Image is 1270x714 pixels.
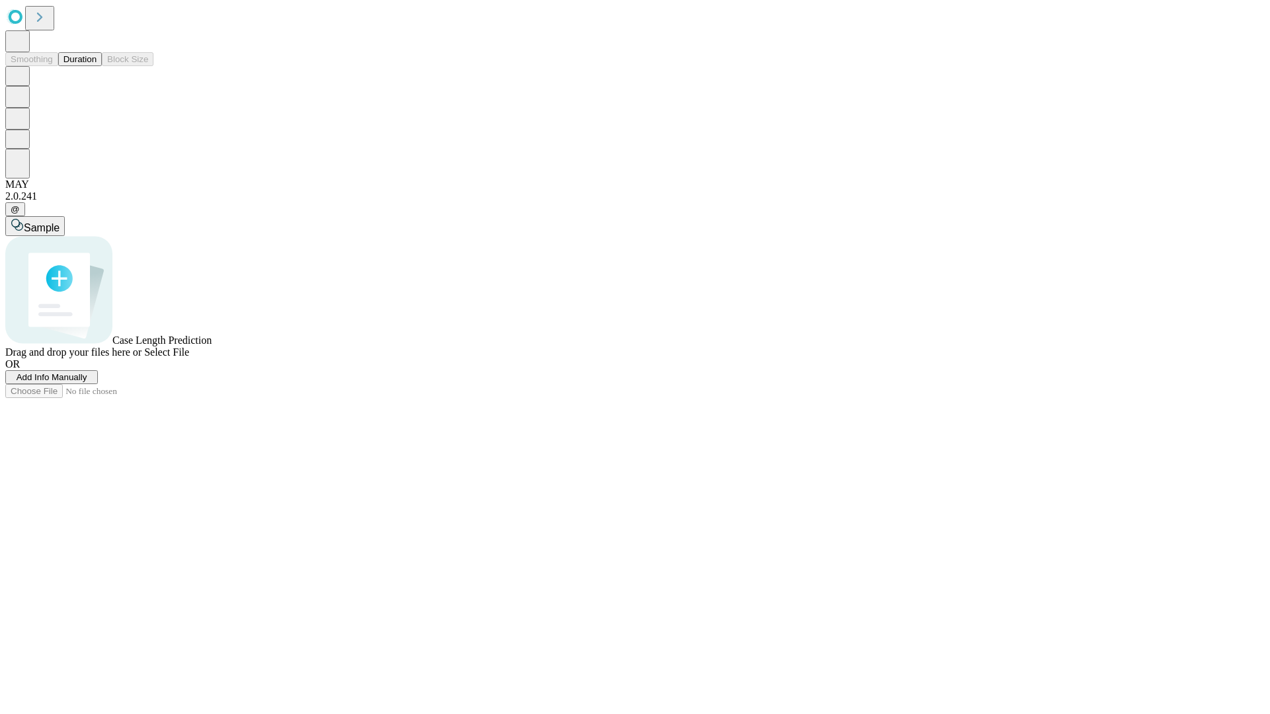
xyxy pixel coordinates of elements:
[5,178,1265,190] div: MAY
[112,335,212,346] span: Case Length Prediction
[11,204,20,214] span: @
[24,222,60,233] span: Sample
[5,216,65,236] button: Sample
[5,358,20,370] span: OR
[5,370,98,384] button: Add Info Manually
[144,346,189,358] span: Select File
[5,190,1265,202] div: 2.0.241
[102,52,153,66] button: Block Size
[5,346,142,358] span: Drag and drop your files here or
[17,372,87,382] span: Add Info Manually
[5,52,58,66] button: Smoothing
[58,52,102,66] button: Duration
[5,202,25,216] button: @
